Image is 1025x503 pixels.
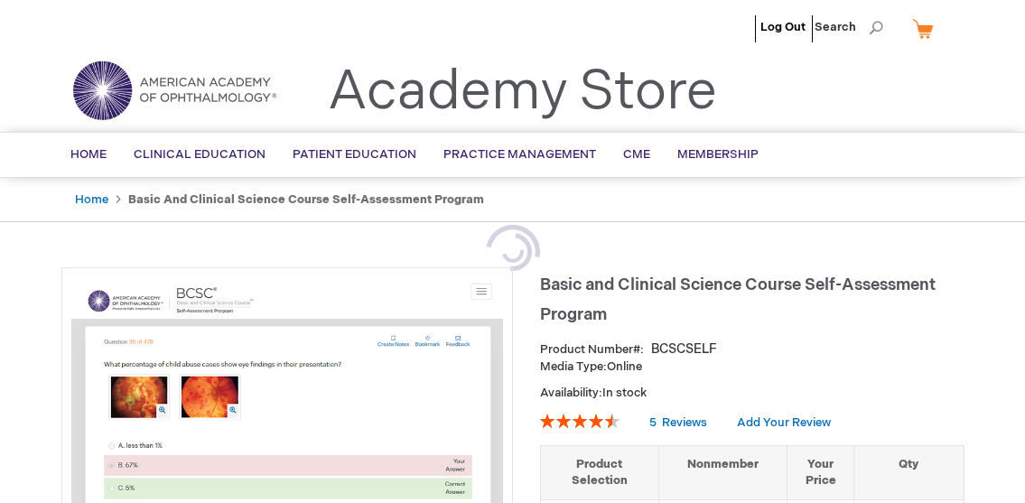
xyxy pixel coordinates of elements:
strong: Basic and Clinical Science Course Self-Assessment Program [128,192,484,207]
div: 92% [540,414,620,428]
th: Qty [854,445,964,499]
p: Availability: [540,385,964,402]
a: Home [75,192,108,207]
span: In stock [602,386,647,400]
span: Membership [677,147,759,162]
span: Home [70,147,107,162]
strong: Media Type: [540,359,607,374]
span: 5 [649,415,657,430]
span: Search [815,9,883,45]
strong: Product Number [540,342,644,357]
th: Your Price [787,445,854,499]
a: Log Out [760,20,806,34]
th: Nonmember [658,445,787,499]
div: BCSCSELF [651,340,717,359]
span: Basic and Clinical Science Course Self-Assessment Program [540,275,936,324]
span: Clinical Education [134,147,266,162]
span: CME [623,147,650,162]
span: Patient Education [293,147,416,162]
p: Online [540,359,964,376]
a: Add Your Review [737,415,831,430]
span: Practice Management [443,147,596,162]
th: Product Selection [541,445,659,499]
a: 5 Reviews [649,415,710,430]
a: Academy Store [328,60,717,125]
span: Reviews [662,415,707,430]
